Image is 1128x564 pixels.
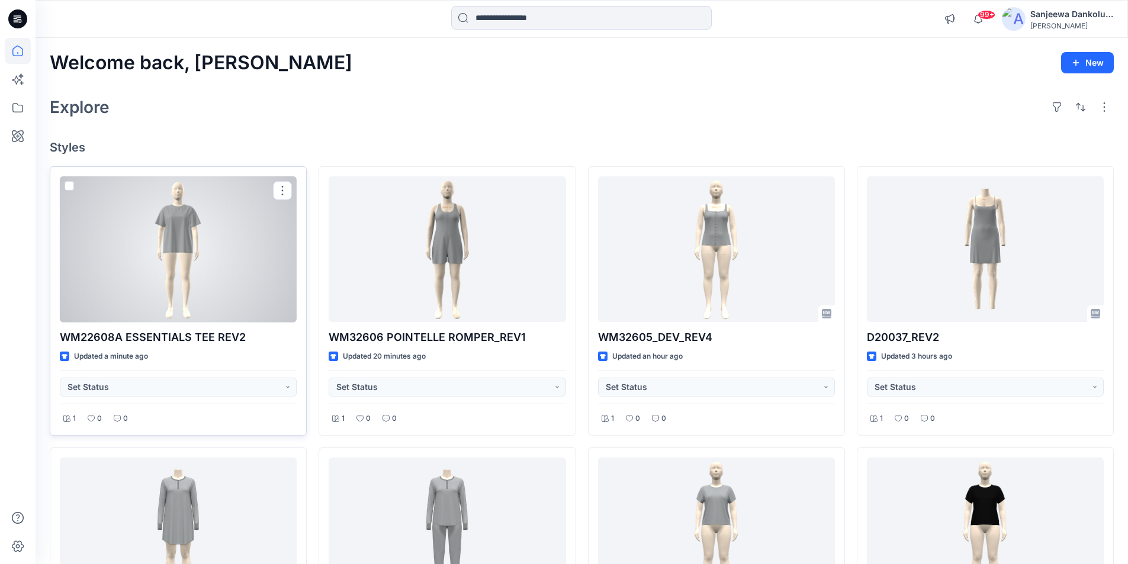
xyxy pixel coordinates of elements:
[74,350,148,363] p: Updated a minute ago
[392,412,397,425] p: 0
[880,412,883,425] p: 1
[612,350,683,363] p: Updated an hour ago
[978,10,995,20] span: 99+
[97,412,102,425] p: 0
[1030,21,1113,30] div: [PERSON_NAME]
[904,412,909,425] p: 0
[661,412,666,425] p: 0
[930,412,935,425] p: 0
[598,329,835,346] p: WM32605_DEV_REV4
[598,176,835,323] a: WM32605_DEV_REV4
[881,350,952,363] p: Updated 3 hours ago
[329,329,565,346] p: WM32606 POINTELLE ROMPER_REV1
[1061,52,1114,73] button: New
[60,176,297,323] a: WM22608A ESSENTIALS TEE REV2
[329,176,565,323] a: WM32606 POINTELLE ROMPER_REV1
[60,329,297,346] p: WM22608A ESSENTIALS TEE REV2
[635,412,640,425] p: 0
[1030,7,1113,21] div: Sanjeewa Dankoluwage
[50,140,1114,154] h4: Styles
[73,412,76,425] p: 1
[343,350,426,363] p: Updated 20 minutes ago
[1002,7,1026,31] img: avatar
[123,412,128,425] p: 0
[50,98,110,117] h2: Explore
[867,176,1104,323] a: D20037_REV2
[366,412,371,425] p: 0
[611,412,614,425] p: 1
[50,52,352,74] h2: Welcome back, [PERSON_NAME]
[867,329,1104,346] p: D20037_REV2
[342,412,345,425] p: 1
